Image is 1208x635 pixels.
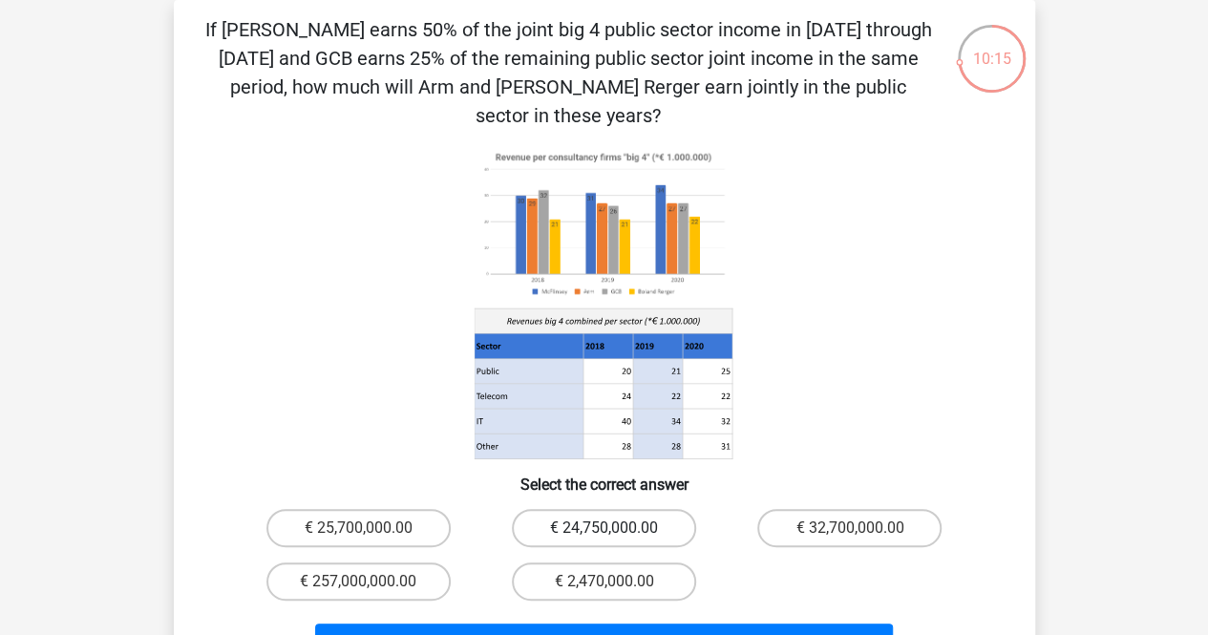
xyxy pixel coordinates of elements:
[204,15,933,130] p: If [PERSON_NAME] earns 50% of the joint big 4 public sector income in [DATE] through [DATE] and G...
[757,509,942,547] label: € 32,700,000.00
[266,562,451,601] label: € 257,000,000.00
[204,460,1005,494] h6: Select the correct answer
[512,562,696,601] label: € 2,470,000.00
[266,509,451,547] label: € 25,700,000.00
[956,23,1028,71] div: 10:15
[512,509,696,547] label: € 24,750,000.00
